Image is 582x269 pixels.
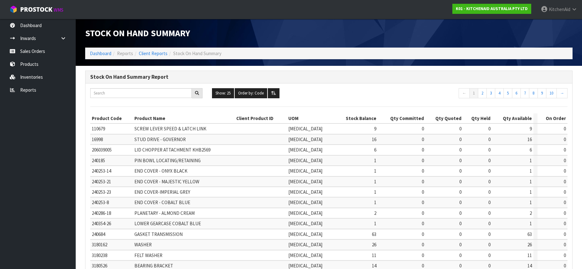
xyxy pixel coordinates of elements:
[512,88,521,98] a: 6
[549,6,570,12] span: KitchenAid
[564,126,566,132] span: 0
[488,210,491,216] span: 0
[374,189,376,195] span: 1
[134,136,186,142] span: STUD DRIVE - GOVERNOR
[456,6,528,11] strong: K01 - KITCHENAID AUSTRALIA PTY LTD
[469,88,478,98] a: 1
[374,199,376,205] span: 1
[92,189,111,195] span: 240253-23
[530,199,532,205] span: 1
[459,157,461,163] span: 0
[422,157,424,163] span: 0
[92,263,107,269] span: 3180526
[488,242,491,248] span: 0
[92,210,111,216] span: 240286-18
[488,231,491,237] span: 0
[134,210,195,216] span: PLANETARY - ALMOND CREAM
[90,74,567,80] h3: Stock On Hand Summary Report
[564,220,566,226] span: 0
[139,50,168,56] a: Client Reports
[92,252,107,258] span: 3180238
[134,179,199,185] span: END COVER - MAJESTIC YELLOW
[92,220,111,226] span: 240354-26
[478,88,487,98] a: 2
[529,88,538,98] a: 8
[459,210,461,216] span: 0
[459,179,461,185] span: 0
[378,113,426,123] th: Qty Committed
[134,242,152,248] span: WASHER
[546,88,557,98] a: 10
[92,179,111,185] span: 240253-21
[54,7,63,13] small: WMS
[459,263,461,269] span: 0
[288,199,322,205] span: [MEDICAL_DATA]
[459,220,461,226] span: 0
[459,147,461,153] span: 0
[564,136,566,142] span: 0
[486,88,495,98] a: 3
[455,88,567,100] nav: Page navigation
[564,242,566,248] span: 0
[564,199,566,205] span: 0
[372,136,376,142] span: 16
[134,126,206,132] span: SCREW LEVER SPEED & LATCH LINK
[459,242,461,248] span: 0
[492,113,533,123] th: Qty Available
[334,113,378,123] th: Stock Balance
[463,113,492,123] th: Qty Held
[374,126,376,132] span: 9
[564,252,566,258] span: 0
[288,126,322,132] span: [MEDICAL_DATA]
[288,220,322,226] span: [MEDICAL_DATA]
[527,231,532,237] span: 63
[133,113,235,123] th: Product Name
[488,199,491,205] span: 0
[459,252,461,258] span: 0
[530,168,532,174] span: 1
[288,242,322,248] span: [MEDICAL_DATA]
[134,168,187,174] span: END COVER - ONYX BLACK
[538,113,567,123] th: On Order
[564,231,566,237] span: 0
[374,157,376,163] span: 1
[538,88,546,98] a: 9
[530,147,532,153] span: 6
[422,136,424,142] span: 0
[530,220,532,226] span: 1
[134,231,183,237] span: GASKET TRANSMISSION
[20,5,52,14] span: ProStock
[527,263,532,269] span: 14
[288,231,322,237] span: [MEDICAL_DATA]
[564,189,566,195] span: 0
[92,242,107,248] span: 3180162
[459,199,461,205] span: 0
[235,88,267,98] button: Order by: Code
[422,199,424,205] span: 0
[527,242,532,248] span: 26
[530,126,532,132] span: 9
[134,263,173,269] span: BEARING BRACKET
[92,199,109,205] span: 240253-8
[372,231,376,237] span: 63
[90,88,192,98] input: Search
[488,126,491,132] span: 0
[488,263,491,269] span: 0
[92,136,103,142] span: 16998
[90,50,111,56] a: Dashboard
[288,179,322,185] span: [MEDICAL_DATA]
[556,88,567,98] a: →
[488,220,491,226] span: 0
[459,136,461,142] span: 0
[488,168,491,174] span: 0
[422,210,424,216] span: 0
[288,157,322,163] span: [MEDICAL_DATA]
[422,168,424,174] span: 0
[530,157,532,163] span: 1
[117,50,133,56] span: Reports
[422,220,424,226] span: 0
[288,136,322,142] span: [MEDICAL_DATA]
[374,210,376,216] span: 2
[422,231,424,237] span: 0
[459,88,470,98] a: ←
